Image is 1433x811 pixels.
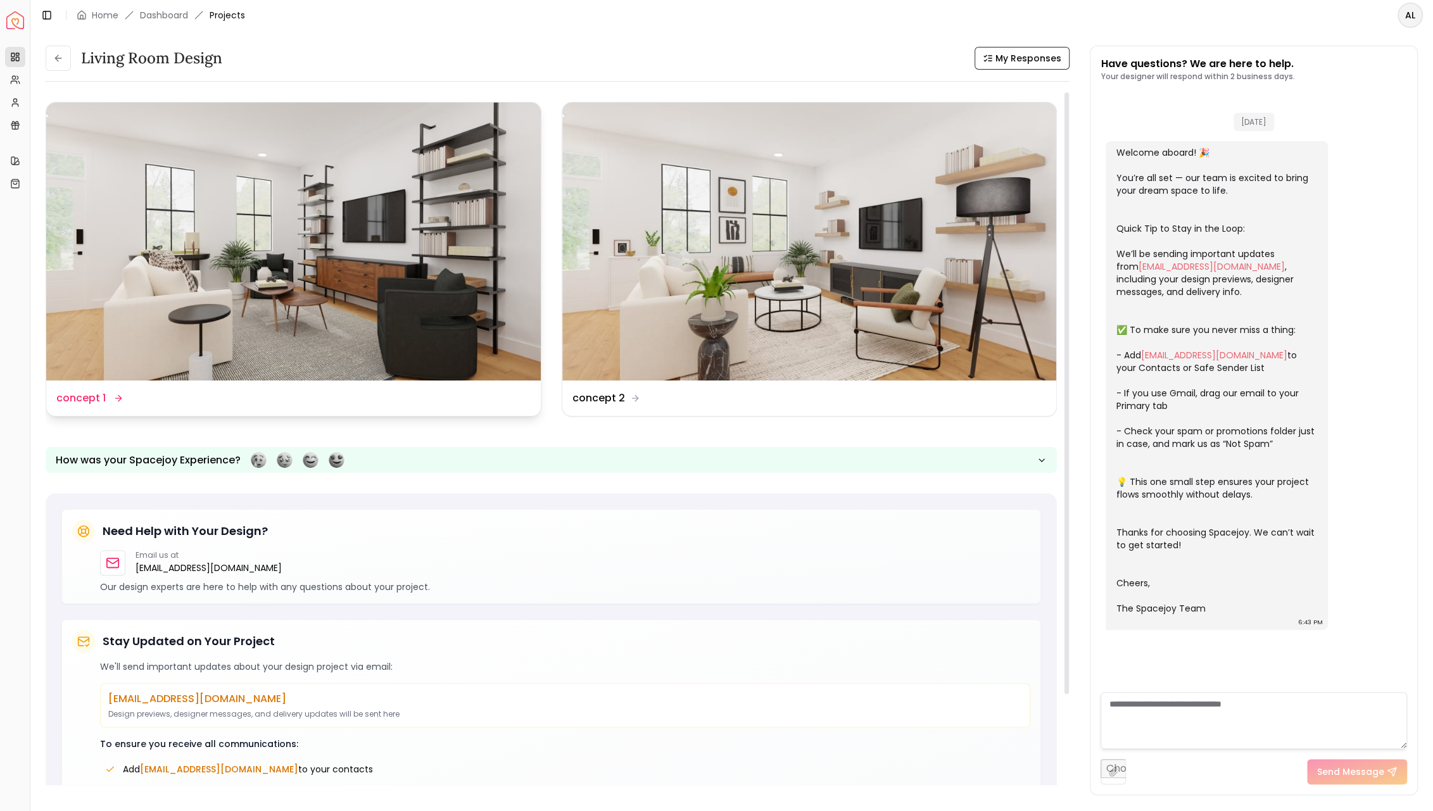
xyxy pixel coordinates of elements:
[140,9,188,22] a: Dashboard
[123,763,373,776] span: Add to your contacts
[46,447,1057,473] button: How was your Spacejoy Experience?Feeling terribleFeeling badFeeling goodFeeling awesome
[975,47,1070,70] button: My Responses
[56,391,106,406] dd: concept 1
[103,632,275,650] h5: Stay Updated on Your Project
[1101,56,1294,72] p: Have questions? We are here to help.
[103,522,268,540] h5: Need Help with Your Design?
[1298,616,1323,629] div: 6:43 PM
[1234,113,1274,131] span: [DATE]
[56,453,241,468] p: How was your Spacejoy Experience?
[1138,260,1284,273] a: [EMAIL_ADDRESS][DOMAIN_NAME]
[100,660,1030,673] p: We'll send important updates about your design project via email:
[100,581,1030,593] p: Our design experts are here to help with any questions about your project.
[1101,72,1294,82] p: Your designer will respond within 2 business days.
[1116,146,1315,615] div: Welcome aboard! 🎉 You’re all set — our team is excited to bring your dream space to life. Quick T...
[136,550,282,560] p: Email us at
[995,52,1061,65] span: My Responses
[77,9,245,22] nav: breadcrumb
[81,48,222,68] h3: Living Room design
[100,738,1030,750] p: To ensure you receive all communications:
[140,763,298,776] span: [EMAIL_ADDRESS][DOMAIN_NAME]
[210,9,245,22] span: Projects
[46,102,541,417] a: concept 1concept 1
[136,560,282,575] a: [EMAIL_ADDRESS][DOMAIN_NAME]
[562,103,1057,380] img: concept 2
[46,103,541,380] img: concept 1
[108,691,1022,707] p: [EMAIL_ADDRESS][DOMAIN_NAME]
[572,391,625,406] dd: concept 2
[6,11,24,29] img: Spacejoy Logo
[1398,3,1423,28] button: AL
[108,709,1022,719] p: Design previews, designer messages, and delivery updates will be sent here
[1140,349,1287,361] a: [EMAIL_ADDRESS][DOMAIN_NAME]
[92,9,118,22] a: Home
[562,102,1057,417] a: concept 2concept 2
[1399,4,1422,27] span: AL
[6,11,24,29] a: Spacejoy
